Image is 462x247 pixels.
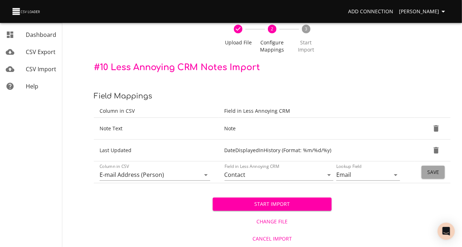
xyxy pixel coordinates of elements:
[213,215,332,228] button: Change File
[399,7,448,16] span: [PERSON_NAME]
[11,6,42,16] img: CSV Loader
[292,39,320,53] span: Start Import
[213,232,332,246] button: Cancel Import
[216,234,329,243] span: Cancel Import
[218,200,326,209] span: Start Import
[396,5,451,18] button: [PERSON_NAME]
[216,217,329,226] span: Change File
[94,105,219,118] th: Column in CSV
[345,5,396,18] a: Add Connection
[428,120,445,137] button: Delete
[219,105,415,118] th: Field in Less Annoying CRM
[213,198,332,211] button: Start Import
[26,48,56,56] span: CSV Export
[201,170,211,180] button: Open
[336,164,362,169] label: Lookup Field
[391,170,401,180] button: Open
[427,168,439,177] span: Save
[324,170,334,180] button: Open
[26,82,38,90] span: Help
[219,140,415,161] td: DateDisplayedInHistory (Format: %m/%d/%y)
[348,7,393,16] span: Add Connection
[224,39,252,46] span: Upload File
[100,164,129,169] label: Column in CSV
[428,142,445,159] button: Delete
[219,118,415,140] td: Note
[94,118,219,140] td: Note Text
[26,65,56,73] span: CSV Import
[438,223,455,240] div: Open Intercom Messenger
[26,31,56,39] span: Dashboard
[271,26,273,32] text: 2
[94,63,260,72] span: # 10 Less Annoying CRM Notes Import
[225,164,279,169] label: Field in Less Annoying CRM
[94,92,152,100] span: Field Mappings
[94,140,219,161] td: Last Updated
[422,166,445,179] button: Save
[305,26,307,32] text: 3
[258,39,287,53] span: Configure Mappings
